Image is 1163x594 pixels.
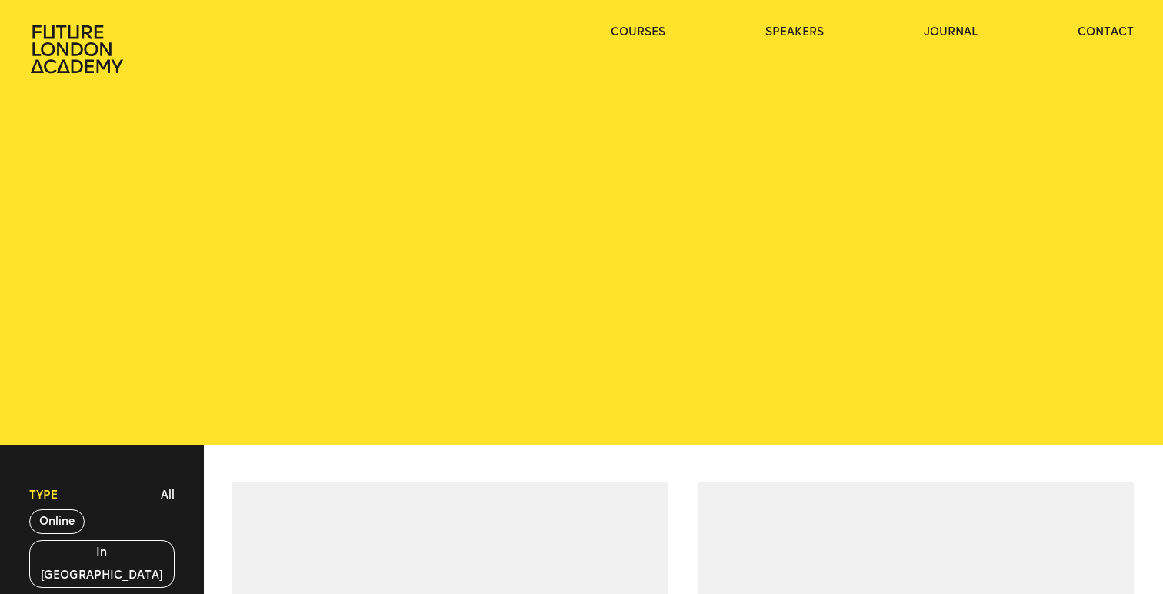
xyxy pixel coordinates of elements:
[29,509,85,534] button: Online
[765,25,824,40] a: speakers
[29,488,58,503] span: Type
[924,25,978,40] a: journal
[1078,25,1134,40] a: contact
[29,540,175,588] button: In [GEOGRAPHIC_DATA]
[611,25,665,40] a: courses
[157,484,178,507] button: All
